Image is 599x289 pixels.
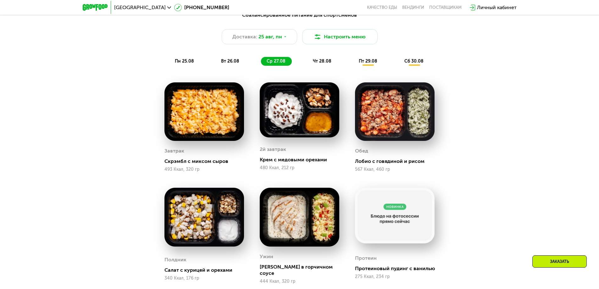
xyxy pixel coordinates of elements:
[221,58,239,64] span: вт 26.08
[174,4,229,11] a: [PHONE_NUMBER]
[260,264,344,276] div: [PERSON_NAME] в горчичном соусе
[355,158,440,164] div: Лобио с говядиной и рисом
[258,33,282,41] span: 25 авг, пн
[267,58,286,64] span: ср 27.08
[404,58,424,64] span: сб 30.08
[302,29,378,44] button: Настроить меню
[367,5,397,10] a: Качество еды
[532,255,587,268] div: Заказать
[359,58,377,64] span: пт 29.08
[175,58,194,64] span: пн 25.08
[260,252,273,261] div: Ужин
[164,146,184,156] div: Завтрак
[477,4,517,11] div: Личный кабинет
[355,167,435,172] div: 567 Ккал, 460 гр
[232,33,257,41] span: Доставка:
[114,11,486,19] div: Сбалансированное питание для спортсменов
[313,58,331,64] span: чт 28.08
[260,157,344,163] div: Крем с медовыми орехами
[355,265,440,272] div: Протеиновый пудинг с ванилью
[164,158,249,164] div: Скрэмбл с миксом сыров
[260,279,339,284] div: 444 Ккал, 320 гр
[164,267,249,273] div: Салат с курицей и орехами
[164,167,244,172] div: 493 Ккал, 320 гр
[355,146,368,156] div: Обед
[260,145,286,154] div: 2й завтрак
[355,274,435,279] div: 275 Ккал, 234 гр
[402,5,424,10] a: Вендинги
[114,5,166,10] span: [GEOGRAPHIC_DATA]
[355,253,377,263] div: Протеин
[429,5,462,10] div: поставщикам
[164,255,186,264] div: Полдник
[164,276,244,281] div: 340 Ккал, 176 гр
[260,165,339,170] div: 480 Ккал, 212 гр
